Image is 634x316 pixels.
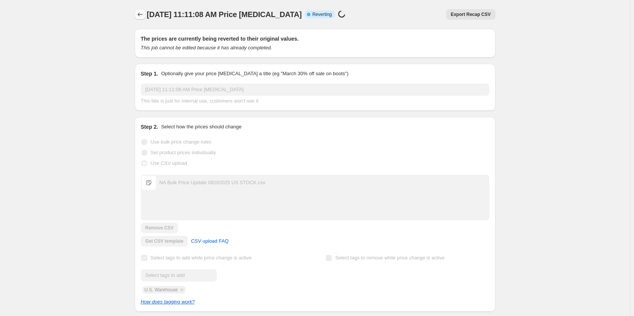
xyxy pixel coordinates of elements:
span: Set product prices individually [151,150,216,155]
button: Export Recap CSV [446,9,495,20]
span: Export Recap CSV [451,11,490,17]
span: [DATE] 11:11:08 AM Price [MEDICAL_DATA] [147,10,302,19]
input: 30% off holiday sale [141,84,489,96]
h2: Step 2. [141,123,158,131]
a: CSV upload FAQ [186,235,233,247]
p: Optionally give your price [MEDICAL_DATA] a title (eg "March 30% off sale on boots") [161,70,348,77]
a: How does tagging work? [141,299,195,305]
span: Use CSV upload [151,160,187,166]
div: NA Bulk Price Update 08162025 US STOCK.csv [159,179,265,186]
i: This job cannot be edited because it has already completed. [141,45,272,51]
input: Select tags to add [141,269,217,281]
span: CSV upload FAQ [191,237,229,245]
button: Price change jobs [135,9,145,20]
h2: Step 1. [141,70,158,77]
span: Use bulk price change rules [151,139,211,145]
p: Select how the prices should change [161,123,241,131]
span: Select tags to add while price change is active [151,255,252,261]
span: This title is just for internal use, customers won't see it [141,98,259,104]
span: Reverting [312,11,332,17]
h2: The prices are currently being reverted to their original values. [141,35,489,43]
span: Select tags to remove while price change is active [335,255,445,261]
